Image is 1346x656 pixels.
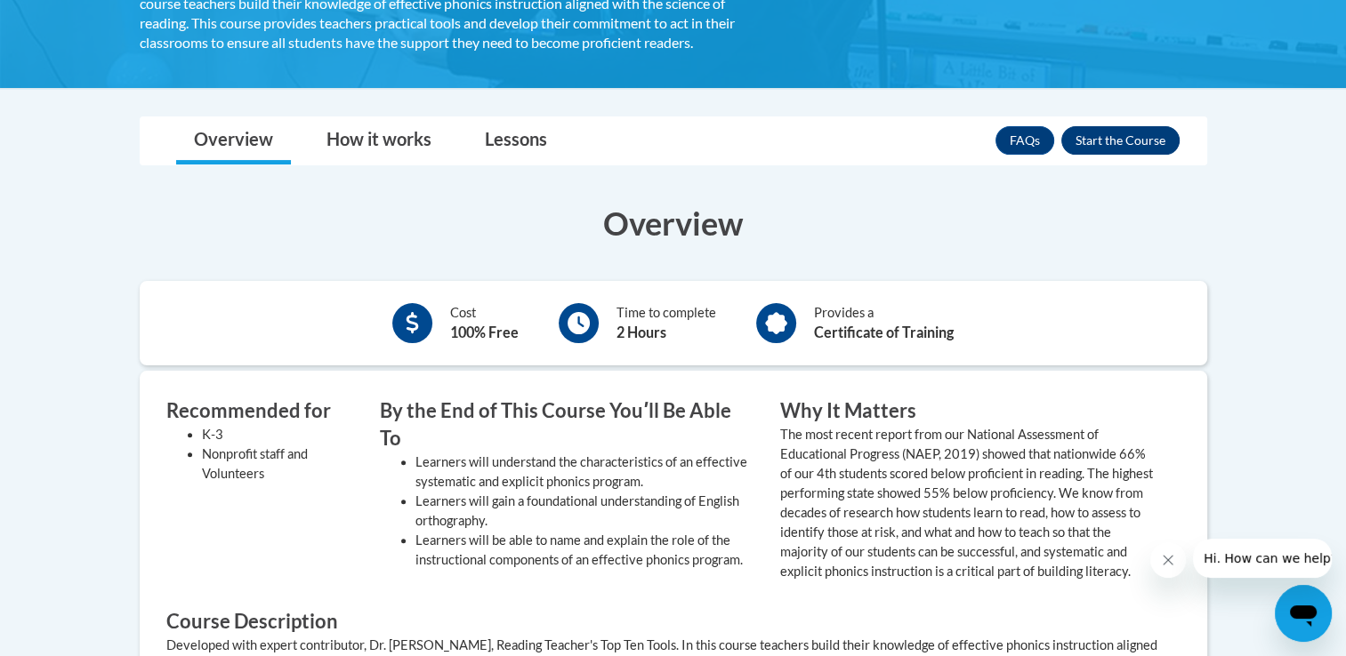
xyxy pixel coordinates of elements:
[415,531,754,570] li: Learners will be able to name and explain the role of the instructional components of an effectiv...
[467,117,565,164] a: Lessons
[415,492,754,531] li: Learners will gain a foundational understanding of English orthography.
[202,425,353,444] li: K-3
[1150,542,1186,578] iframe: Close message
[814,303,954,343] div: Provides a
[166,397,353,425] h3: Recommended for
[617,324,666,340] b: 2 Hours
[202,444,353,484] li: Nonprofit staff and Volunteers
[166,608,1181,636] h3: Course Description
[1193,539,1332,578] iframe: Message from company
[176,117,291,164] a: Overview
[380,397,754,452] h3: By the End of This Course Youʹll Be Able To
[11,12,144,27] span: Hi. How can we help?
[450,324,519,340] b: 100% Free
[309,117,449,164] a: How it works
[1061,126,1180,155] button: Enroll
[450,303,519,343] div: Cost
[617,303,716,343] div: Time to complete
[140,201,1207,245] h3: Overview
[995,126,1054,155] a: FAQs
[1275,585,1332,642] iframe: Button to launch messaging window
[780,397,1154,425] h3: Why It Matters
[780,427,1153,579] value: The most recent report from our National Assessment of Educational Progress (NAEP, 2019) showed t...
[415,452,754,492] li: Learners will understand the characteristics of an effective systematic and explicit phonics prog...
[814,324,954,340] b: Certificate of Training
